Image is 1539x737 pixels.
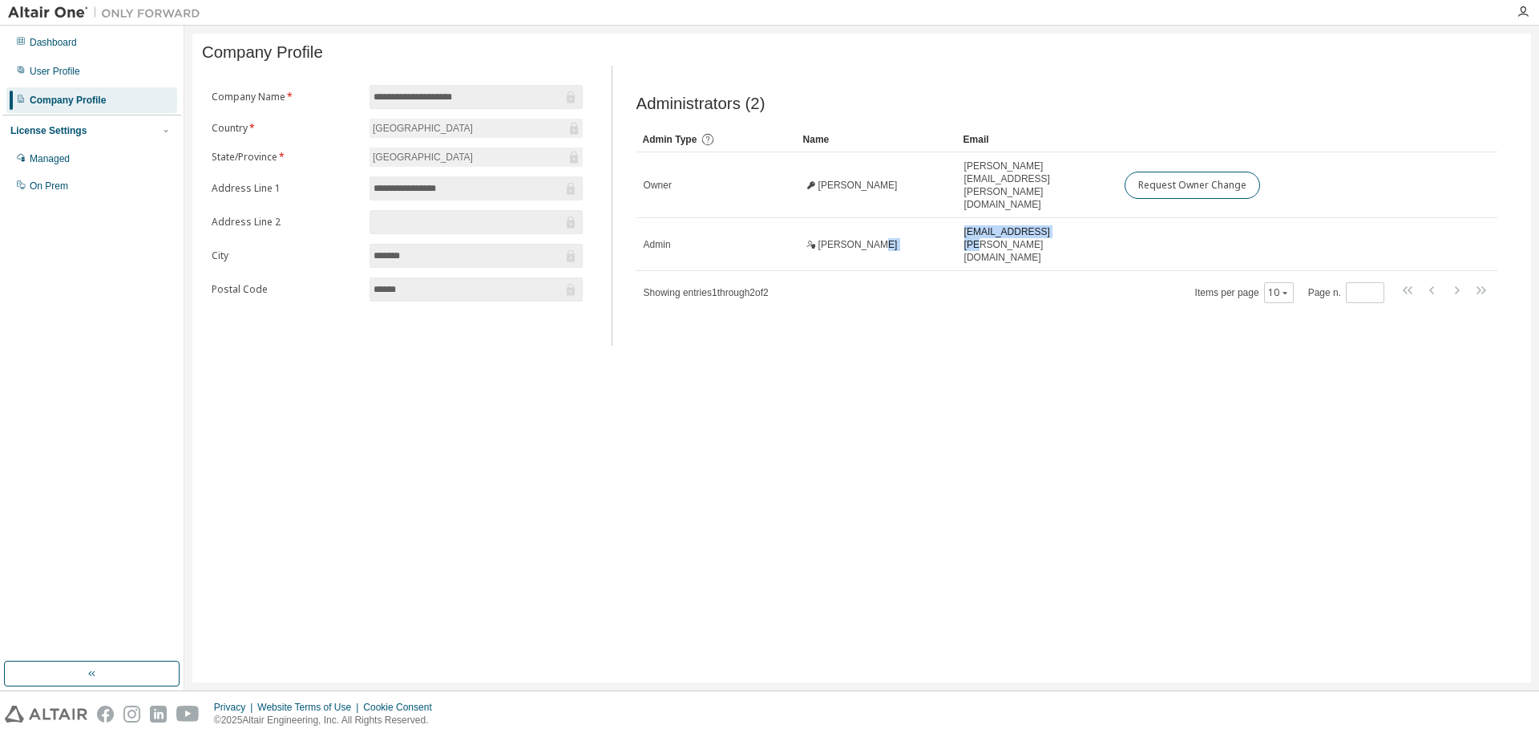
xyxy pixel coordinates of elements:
[644,287,769,298] span: Showing entries 1 through 2 of 2
[214,714,442,727] p: © 2025 Altair Engineering, Inc. All Rights Reserved.
[150,706,167,723] img: linkedin.svg
[964,225,1110,264] span: [EMAIL_ADDRESS][PERSON_NAME][DOMAIN_NAME]
[212,216,360,229] label: Address Line 2
[963,127,1111,152] div: Email
[176,706,200,723] img: youtube.svg
[30,180,68,192] div: On Prem
[5,706,87,723] img: altair_logo.svg
[644,179,672,192] span: Owner
[964,160,1110,211] span: [PERSON_NAME][EMAIL_ADDRESS][PERSON_NAME][DOMAIN_NAME]
[636,95,765,113] span: Administrators (2)
[212,122,360,135] label: Country
[1195,282,1294,303] span: Items per page
[202,43,323,62] span: Company Profile
[30,94,106,107] div: Company Profile
[370,119,475,137] div: [GEOGRAPHIC_DATA]
[214,701,257,714] div: Privacy
[123,706,140,723] img: instagram.svg
[1268,286,1290,299] button: 10
[30,36,77,49] div: Dashboard
[212,283,360,296] label: Postal Code
[10,124,87,137] div: License Settings
[644,238,671,251] span: Admin
[363,701,441,714] div: Cookie Consent
[803,127,951,152] div: Name
[30,152,70,165] div: Managed
[212,151,360,164] label: State/Province
[1308,282,1384,303] span: Page n.
[212,182,360,195] label: Address Line 1
[643,134,697,145] span: Admin Type
[8,5,208,21] img: Altair One
[212,249,360,262] label: City
[1125,172,1260,199] button: Request Owner Change
[370,119,583,138] div: [GEOGRAPHIC_DATA]
[257,701,363,714] div: Website Terms of Use
[212,91,360,103] label: Company Name
[370,148,475,166] div: [GEOGRAPHIC_DATA]
[370,148,583,167] div: [GEOGRAPHIC_DATA]
[818,238,898,251] span: [PERSON_NAME]
[97,706,114,723] img: facebook.svg
[818,179,898,192] span: [PERSON_NAME]
[30,65,80,78] div: User Profile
